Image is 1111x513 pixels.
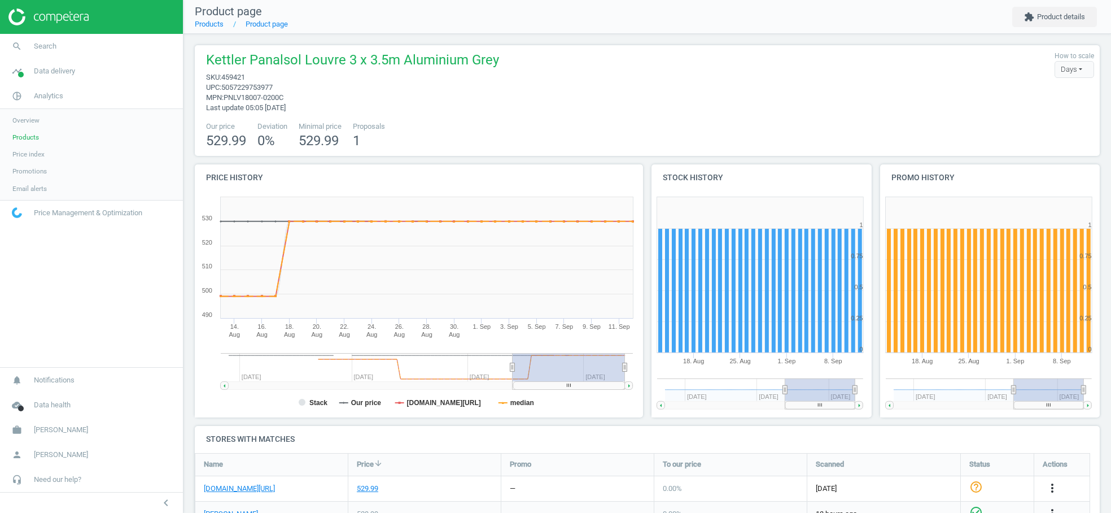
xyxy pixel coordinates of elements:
span: Price [357,459,374,469]
tspan: 11. Sep [609,323,630,330]
tspan: Aug [256,331,268,338]
tspan: 16. [257,323,266,330]
span: 529.99 [299,133,339,149]
span: Deviation [257,121,287,132]
tspan: [DOMAIN_NAME][URL] [407,399,481,407]
tspan: Aug [421,331,432,338]
span: Proposals [353,121,385,132]
span: [PERSON_NAME] [34,425,88,435]
span: [DATE] [816,484,952,494]
tspan: 18. Aug [912,358,933,364]
text: 0 [860,346,863,353]
span: sku : [206,73,221,81]
span: 0.00 % [663,484,682,493]
i: more_vert [1046,481,1059,495]
text: 490 [202,311,212,318]
span: Promotions [12,167,47,176]
i: person [6,444,28,466]
span: Kettler Panalsol Louvre 3 x 3.5m Aluminium Grey [206,51,499,72]
i: notifications [6,369,28,391]
div: 529.99 [357,484,378,494]
text: 0.5 [855,284,863,290]
text: 0.75 [1079,253,1091,259]
span: Name [204,459,223,469]
span: Overview [12,116,40,125]
text: 1 [860,221,863,228]
tspan: Aug [312,331,323,338]
i: work [6,419,28,441]
tspan: 9. Sep [583,323,601,330]
tspan: 8. Sep [1053,358,1071,364]
tspan: 22. [340,323,348,330]
i: timeline [6,60,28,82]
tspan: 20. [313,323,321,330]
text: 0.5 [1083,284,1091,290]
tspan: 1. Sep [1006,358,1024,364]
i: headset_mic [6,469,28,490]
label: How to scale [1055,51,1094,61]
text: 0.25 [1079,315,1091,321]
span: Data health [34,400,71,410]
a: Product page [246,20,288,28]
tspan: 25. Aug [730,358,751,364]
tspan: Aug [394,331,405,338]
span: upc : [206,83,221,92]
div: Days [1055,61,1094,78]
tspan: 30. [450,323,458,330]
span: 0 % [257,133,275,149]
span: Analytics [34,91,63,101]
span: Price Management & Optimization [34,208,142,218]
a: [DOMAIN_NAME][URL] [204,484,275,494]
span: Product page [195,5,262,18]
text: 1 [1088,221,1091,228]
text: 520 [202,239,212,246]
i: extension [1024,12,1034,22]
span: Price index [12,150,45,159]
text: 500 [202,287,212,294]
i: pie_chart_outlined [6,85,28,107]
text: 0.75 [851,253,863,259]
span: 1 [353,133,360,149]
i: search [6,36,28,57]
span: Minimal price [299,121,342,132]
tspan: Our price [351,399,382,407]
tspan: 26. [395,323,404,330]
img: wGWNvw8QSZomAAAAABJRU5ErkJggg== [12,207,22,218]
i: chevron_left [159,496,173,510]
tspan: 18. [285,323,294,330]
i: cloud_done [6,394,28,416]
tspan: 28. [422,323,431,330]
tspan: Stack [309,399,327,407]
tspan: 1. Sep [473,323,491,330]
tspan: 18. Aug [683,358,704,364]
tspan: Aug [284,331,295,338]
span: Our price [206,121,246,132]
a: Products [195,20,224,28]
tspan: 3. Sep [500,323,518,330]
tspan: 5. Sep [528,323,546,330]
img: ajHJNr6hYgQAAAAASUVORK5CYII= [8,8,89,25]
div: — [510,484,515,494]
tspan: Aug [449,331,460,338]
span: Data delivery [34,66,75,76]
span: Need our help? [34,475,81,485]
button: chevron_left [152,495,180,510]
span: Promo [510,459,531,469]
span: Email alerts [12,184,47,193]
span: 459421 [221,73,245,81]
span: Last update 05:05 [DATE] [206,103,286,112]
tspan: Aug [339,331,350,338]
tspan: median [510,399,534,407]
span: 5057229753977 [221,83,273,92]
tspan: 24. [368,323,376,330]
span: Products [12,133,39,142]
button: extensionProduct details [1012,7,1097,27]
span: [PERSON_NAME] [34,450,88,460]
text: 510 [202,263,212,269]
tspan: Aug [366,331,378,338]
span: PNLV18007-0200C [224,93,283,102]
h4: Stock history [651,164,872,191]
tspan: Aug [229,331,240,338]
i: arrow_downward [374,459,383,468]
h4: Price history [195,164,643,191]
